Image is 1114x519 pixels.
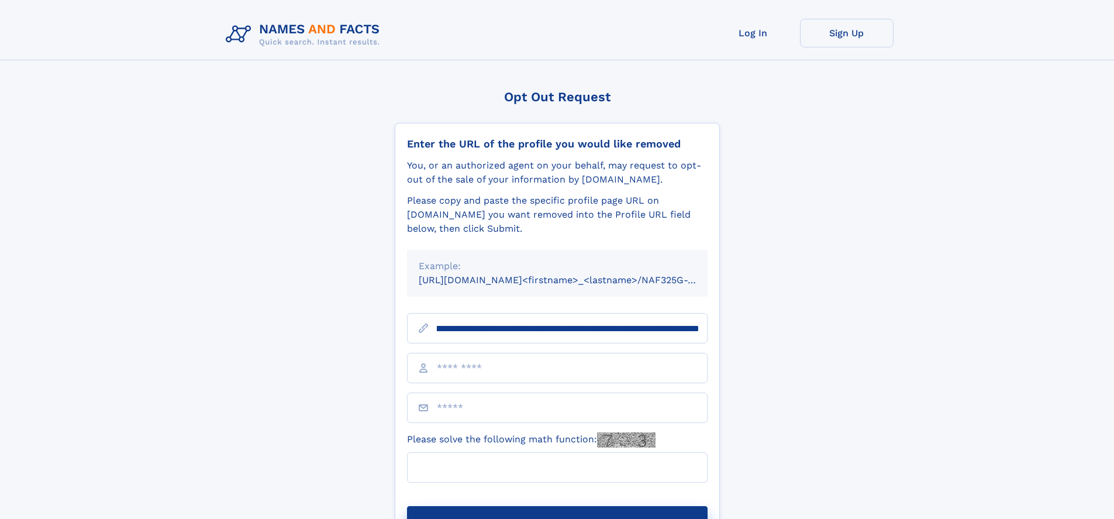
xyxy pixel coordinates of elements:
[419,274,730,286] small: [URL][DOMAIN_NAME]<firstname>_<lastname>/NAF325G-xxxxxxxx
[395,90,720,104] div: Opt Out Request
[407,138,708,150] div: Enter the URL of the profile you would like removed
[419,259,696,273] div: Example:
[800,19,894,47] a: Sign Up
[706,19,800,47] a: Log In
[407,194,708,236] div: Please copy and paste the specific profile page URL on [DOMAIN_NAME] you want removed into the Pr...
[221,19,389,50] img: Logo Names and Facts
[407,432,656,448] label: Please solve the following math function:
[407,159,708,187] div: You, or an authorized agent on your behalf, may request to opt-out of the sale of your informatio...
